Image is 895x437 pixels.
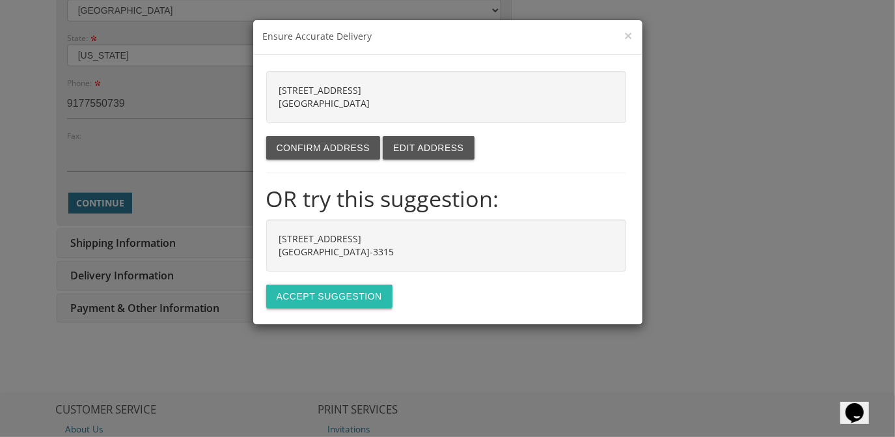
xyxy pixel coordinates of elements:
strong: OR try this suggestion: [266,183,499,214]
button: Confirm address [266,136,381,160]
button: Accept suggestion [266,285,392,308]
button: × [624,29,632,42]
strong: [STREET_ADDRESS] [GEOGRAPHIC_DATA]-3315 [279,233,394,258]
button: Edit address [383,136,474,160]
div: [STREET_ADDRESS] [GEOGRAPHIC_DATA] [266,71,626,123]
iframe: chat widget [840,385,882,424]
h3: Ensure Accurate Delivery [263,30,633,44]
